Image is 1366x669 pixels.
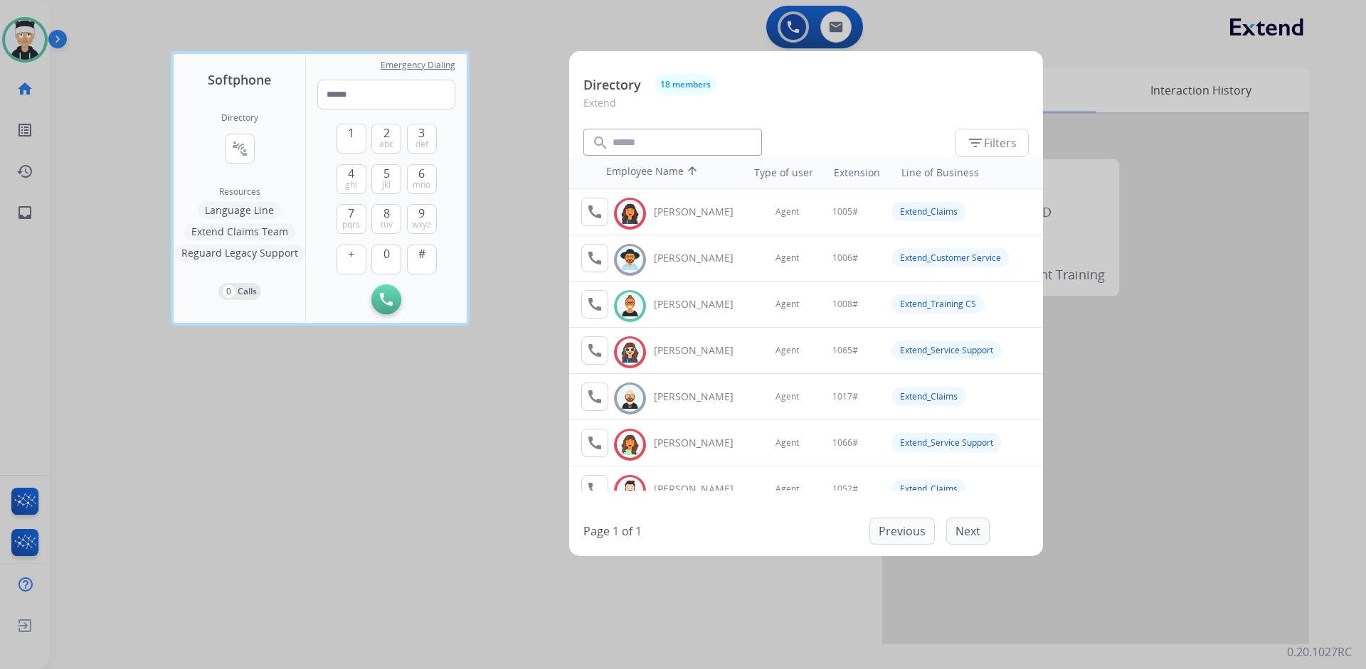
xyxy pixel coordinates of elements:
p: Page [583,523,610,540]
span: 9 [418,205,425,222]
button: 1 [337,124,366,154]
button: + [337,245,366,274]
mat-icon: call [586,296,603,313]
span: Filters [967,134,1017,151]
span: 1066# [832,437,858,449]
img: call-button [380,293,393,306]
button: 4ghi [337,164,366,194]
th: Extension [827,159,887,187]
button: 0Calls [218,283,261,300]
div: [PERSON_NAME] [654,343,749,358]
span: Resources [219,186,260,198]
span: def [415,139,428,150]
span: Softphone [208,70,271,90]
span: abc [379,139,393,150]
h2: Directory [221,112,258,124]
button: 2abc [371,124,401,154]
span: 1008# [832,299,858,310]
button: Language Line [198,202,281,219]
div: Extend_Service Support [891,341,1002,360]
mat-icon: call [586,342,603,359]
div: Extend_Training CS [891,294,985,314]
div: [PERSON_NAME] [654,482,749,496]
span: Agent [775,391,799,402]
button: # [407,245,437,274]
img: avatar [620,295,640,317]
span: ghi [345,179,357,191]
span: Agent [775,437,799,449]
img: avatar [620,249,640,271]
div: [PERSON_NAME] [654,205,749,219]
span: Agent [775,252,799,264]
img: avatar [620,434,640,456]
img: avatar [620,387,640,410]
button: 0 [371,245,401,274]
button: Reguard Legacy Support [174,245,305,262]
span: + [348,245,354,262]
th: Line of Business [894,159,1036,187]
span: 3 [418,124,425,141]
mat-icon: filter_list [967,134,984,151]
span: 7 [348,205,354,222]
span: 6 [418,165,425,182]
th: Employee Name [599,157,727,188]
button: 8tuv [371,204,401,234]
span: 2 [383,124,390,141]
mat-icon: connect_without_contact [231,140,248,157]
span: Agent [775,483,799,495]
span: # [418,245,425,262]
span: 1006# [832,252,858,264]
div: [PERSON_NAME] [654,297,749,311]
div: [PERSON_NAME] [654,251,749,265]
span: 8 [383,205,390,222]
button: 7pqrs [337,204,366,234]
img: avatar [620,480,640,502]
img: avatar [620,341,640,363]
span: tuv [381,219,393,230]
button: Extend Claims Team [184,223,295,240]
mat-icon: call [586,388,603,405]
p: Directory [583,75,641,95]
p: Calls [238,285,257,298]
mat-icon: search [592,134,609,151]
button: 3def [407,124,437,154]
span: Emergency Dialing [381,60,455,71]
mat-icon: call [586,250,603,267]
p: Extend [583,95,1029,122]
span: Agent [775,299,799,310]
span: 1 [348,124,354,141]
div: Extend_Service Support [891,433,1002,452]
button: 18 members [655,74,716,95]
p: 0 [223,285,235,298]
p: 0.20.1027RC [1287,643,1352,660]
span: Agent [775,206,799,218]
div: Extend_Claims [891,387,966,406]
mat-icon: arrow_upward [684,164,701,181]
div: Extend_Customer Service [891,248,1010,267]
span: 1017# [832,391,858,402]
button: 5jkl [371,164,401,194]
img: avatar [620,203,640,225]
span: pqrs [342,219,360,230]
span: 5 [383,165,390,182]
span: 1005# [832,206,858,218]
mat-icon: call [586,434,603,451]
div: Extend_Claims [891,479,966,498]
span: 1052# [832,483,858,495]
span: 4 [348,165,354,182]
span: wxyz [412,219,431,230]
span: 1065# [832,345,858,356]
div: [PERSON_NAME] [654,390,749,404]
button: 6mno [407,164,437,194]
button: Filters [955,129,1029,157]
span: jkl [382,179,391,191]
div: [PERSON_NAME] [654,436,749,450]
p: of [622,523,632,540]
span: Agent [775,345,799,356]
span: 0 [383,245,390,262]
mat-icon: call [586,203,603,220]
span: mno [413,179,430,191]
button: 9wxyz [407,204,437,234]
mat-icon: call [586,481,603,498]
th: Type of user [734,159,820,187]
